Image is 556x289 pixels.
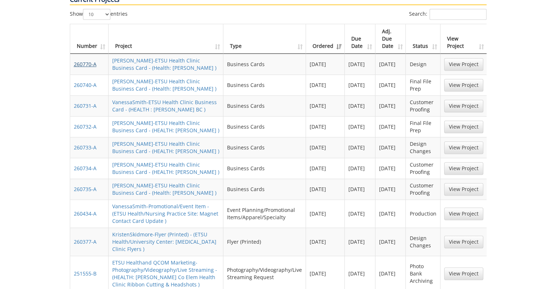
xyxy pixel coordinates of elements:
[444,100,483,112] a: View Project
[440,24,487,54] th: View Project: activate to sort column ascending
[306,24,345,54] th: Ordered: activate to sort column ascending
[406,95,440,116] td: Customer Proofing
[375,158,406,179] td: [DATE]
[345,75,375,95] td: [DATE]
[444,183,483,195] a: View Project
[444,79,483,91] a: View Project
[406,54,440,75] td: Design
[223,24,306,54] th: Type: activate to sort column ascending
[406,24,440,54] th: Status: activate to sort column ascending
[74,61,97,68] a: 260770-A
[74,210,97,217] a: 260434-A
[306,158,345,179] td: [DATE]
[112,99,217,113] a: VanessaSmith-ETSU Health Clinic Business Card - (HEALTH : [PERSON_NAME] BC )
[345,95,375,116] td: [DATE]
[70,9,128,20] label: Show entries
[223,228,306,256] td: Flyer (Printed)
[375,95,406,116] td: [DATE]
[223,199,306,228] td: Event Planning/Promotional Items/Apparel/Specialty
[345,228,375,256] td: [DATE]
[444,267,483,280] a: View Project
[74,186,97,193] a: 260735-A
[345,24,375,54] th: Due Date: activate to sort column ascending
[306,116,345,137] td: [DATE]
[112,78,216,92] a: [PERSON_NAME]-ETSU Health Clinic Business Card - (Health: [PERSON_NAME] )
[375,24,406,54] th: Adj. Due Date: activate to sort column ascending
[112,203,218,224] a: VanessaSmith-Promotional/Event Item - (ETSU Health/Nursing Practice Site: Magnet Contact Card Upd...
[223,116,306,137] td: Business Cards
[375,179,406,199] td: [DATE]
[406,137,440,158] td: Design Changes
[345,137,375,158] td: [DATE]
[345,54,375,75] td: [DATE]
[70,24,109,54] th: Number: activate to sort column ascending
[306,137,345,158] td: [DATE]
[112,259,217,288] a: ETSU Healthand QCOM Marketing-Photography/Videography/Live Streaming - (HEALTH: [PERSON_NAME] Co ...
[112,119,219,134] a: [PERSON_NAME]-ETSU Health Clinic Business Card - (HEALTH: [PERSON_NAME] )
[444,236,483,248] a: View Project
[306,199,345,228] td: [DATE]
[409,9,487,20] label: Search:
[406,116,440,137] td: Final File Prep
[112,161,219,175] a: [PERSON_NAME]-ETSU Health Clinic Business Card - (HEALTH: [PERSON_NAME] )
[223,179,306,199] td: Business Cards
[444,141,483,154] a: View Project
[223,75,306,95] td: Business Cards
[74,81,97,88] a: 260740-A
[112,140,219,155] a: [PERSON_NAME]-ETSU Health Clinic Business Card - (HEALTH: [PERSON_NAME] )
[306,179,345,199] td: [DATE]
[406,228,440,256] td: Design Changes
[74,165,97,172] a: 260734-A
[444,208,483,220] a: View Project
[375,116,406,137] td: [DATE]
[223,137,306,158] td: Business Cards
[345,158,375,179] td: [DATE]
[223,158,306,179] td: Business Cards
[74,270,97,277] a: 251555-B
[406,75,440,95] td: Final File Prep
[223,95,306,116] td: Business Cards
[112,57,216,71] a: [PERSON_NAME]-ETSU Health Clinic Business Card - (Health: [PERSON_NAME] )
[375,228,406,256] td: [DATE]
[109,24,223,54] th: Project: activate to sort column ascending
[306,95,345,116] td: [DATE]
[375,54,406,75] td: [DATE]
[223,54,306,75] td: Business Cards
[306,228,345,256] td: [DATE]
[406,199,440,228] td: Production
[375,137,406,158] td: [DATE]
[74,123,97,130] a: 260732-A
[112,231,216,252] a: KristenSkidmore-Flyer (Printed) - (ETSU Health/University Center: [MEDICAL_DATA] Clinic Flyers )
[444,58,483,71] a: View Project
[83,9,110,20] select: Showentries
[306,54,345,75] td: [DATE]
[345,116,375,137] td: [DATE]
[306,75,345,95] td: [DATE]
[430,9,487,20] input: Search:
[74,144,97,151] a: 260733-A
[74,102,97,109] a: 260731-A
[112,182,216,196] a: [PERSON_NAME]-ETSU Health Clinic Business Card - (Health: [PERSON_NAME] )
[375,75,406,95] td: [DATE]
[74,238,97,245] a: 260377-A
[375,199,406,228] td: [DATE]
[406,179,440,199] td: Customer Proofing
[444,121,483,133] a: View Project
[406,158,440,179] td: Customer Proofing
[444,162,483,175] a: View Project
[345,179,375,199] td: [DATE]
[345,199,375,228] td: [DATE]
